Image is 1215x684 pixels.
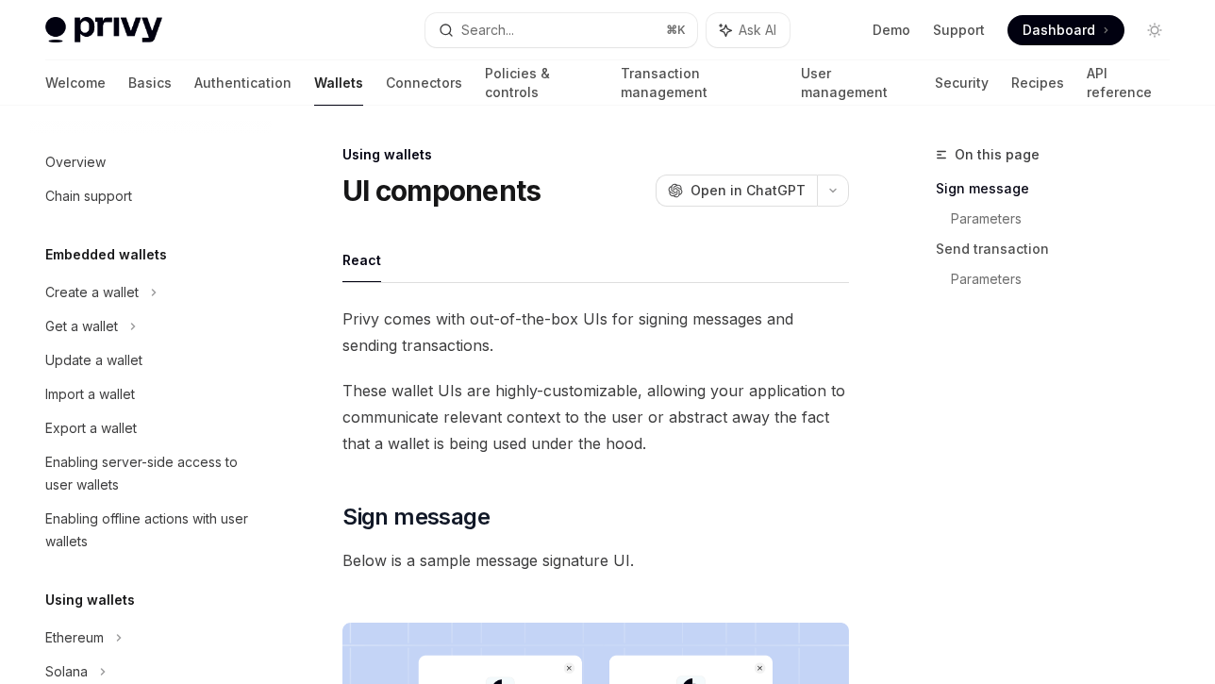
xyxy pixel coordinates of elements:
[45,151,106,174] div: Overview
[30,343,272,377] a: Update a wallet
[342,145,849,164] div: Using wallets
[951,264,1185,294] a: Parameters
[936,234,1185,264] a: Send transaction
[933,21,985,40] a: Support
[45,383,135,406] div: Import a wallet
[30,445,272,502] a: Enabling server-side access to user wallets
[30,502,272,559] a: Enabling offline actions with user wallets
[936,174,1185,204] a: Sign message
[45,315,118,338] div: Get a wallet
[1023,21,1095,40] span: Dashboard
[45,349,142,372] div: Update a wallet
[621,60,777,106] a: Transaction management
[1087,60,1170,106] a: API reference
[739,21,776,40] span: Ask AI
[342,238,381,282] button: React
[935,60,989,106] a: Security
[342,306,849,359] span: Privy comes with out-of-the-box UIs for signing messages and sending transactions.
[45,589,135,611] h5: Using wallets
[425,13,698,47] button: Search...⌘K
[873,21,910,40] a: Demo
[707,13,790,47] button: Ask AI
[1140,15,1170,45] button: Toggle dark mode
[386,60,462,106] a: Connectors
[45,660,88,683] div: Solana
[30,145,272,179] a: Overview
[342,502,490,532] span: Sign message
[666,23,686,38] span: ⌘ K
[656,175,817,207] button: Open in ChatGPT
[194,60,291,106] a: Authentication
[45,417,137,440] div: Export a wallet
[1011,60,1064,106] a: Recipes
[342,547,849,574] span: Below is a sample message signature UI.
[801,60,912,106] a: User management
[128,60,172,106] a: Basics
[951,204,1185,234] a: Parameters
[45,451,260,496] div: Enabling server-side access to user wallets
[485,60,598,106] a: Policies & controls
[45,281,139,304] div: Create a wallet
[955,143,1040,166] span: On this page
[314,60,363,106] a: Wallets
[691,181,806,200] span: Open in ChatGPT
[342,174,541,208] h1: UI components
[45,185,132,208] div: Chain support
[45,243,167,266] h5: Embedded wallets
[461,19,514,42] div: Search...
[30,411,272,445] a: Export a wallet
[30,377,272,411] a: Import a wallet
[1007,15,1124,45] a: Dashboard
[45,626,104,649] div: Ethereum
[45,17,162,43] img: light logo
[45,60,106,106] a: Welcome
[45,508,260,553] div: Enabling offline actions with user wallets
[342,377,849,457] span: These wallet UIs are highly-customizable, allowing your application to communicate relevant conte...
[30,179,272,213] a: Chain support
